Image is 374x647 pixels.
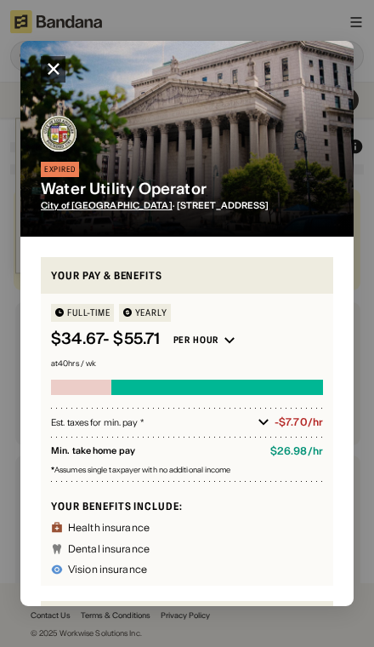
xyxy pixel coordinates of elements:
div: YEARLY [135,308,167,318]
div: Vision insurance [68,564,147,575]
div: Assumes single taxpayer with no additional income [51,466,323,473]
div: Per hour [173,335,219,346]
div: Health insurance [68,523,150,533]
div: -$7.70/hr [275,416,323,428]
div: Your benefits include: [51,500,323,513]
div: at 40 hrs / wk [51,359,323,367]
div: Dental insurance [68,544,150,554]
div: EXPIRED [44,165,76,173]
div: $ 26.98 / hr [270,445,323,457]
img: City of Los Angeles logo [41,116,76,152]
div: $ 34.67 - $55.71 [51,329,161,348]
div: Your pay & benefits [51,267,323,283]
div: Min. take home pay [51,445,260,457]
div: Water Utility Operator [41,180,333,198]
div: · [STREET_ADDRESS] [41,200,333,211]
div: Full-time [67,308,110,318]
div: Est. taxes for min. pay * [51,416,252,429]
a: City of [GEOGRAPHIC_DATA] [41,199,173,211]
